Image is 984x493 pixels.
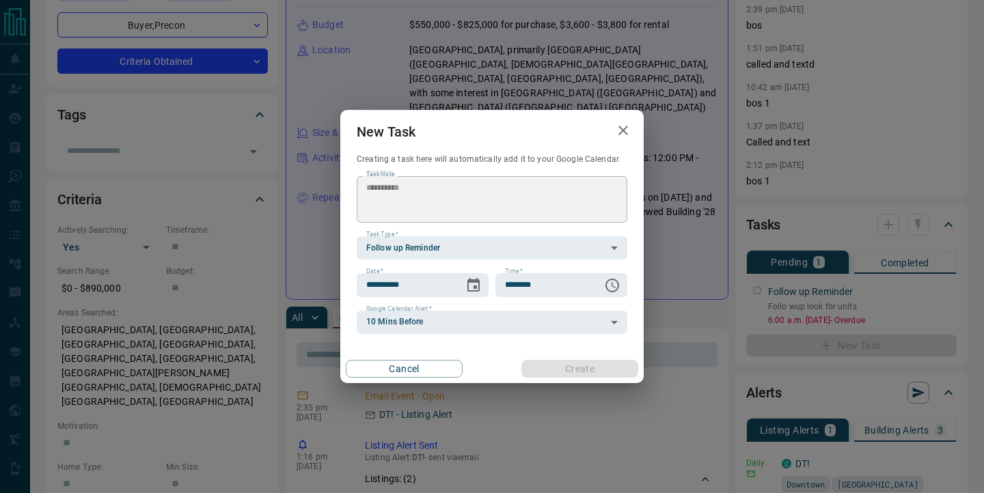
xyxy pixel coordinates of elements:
[366,305,432,313] label: Google Calendar Alert
[366,230,398,239] label: Task Type
[357,311,627,334] div: 10 Mins Before
[357,236,627,259] div: Follow up Reminder
[366,170,394,179] label: Task Note
[357,154,627,165] p: Creating a task here will automatically add it to your Google Calendar.
[366,267,383,276] label: Date
[505,267,523,276] label: Time
[599,272,626,299] button: Choose time, selected time is 6:00 AM
[460,272,487,299] button: Choose date, selected date is Oct 15, 2025
[346,360,463,378] button: Cancel
[340,110,432,154] h2: New Task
